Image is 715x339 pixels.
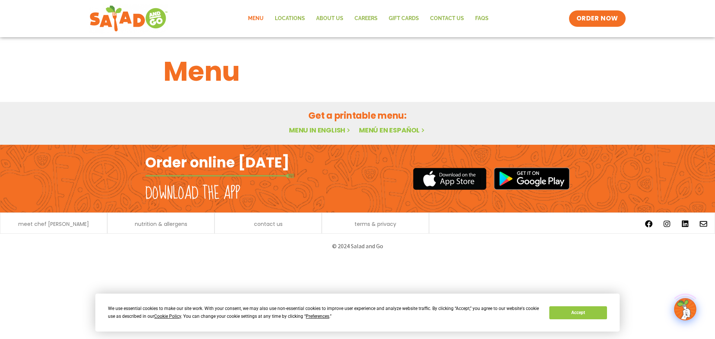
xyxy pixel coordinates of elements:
a: GIFT CARDS [383,10,425,27]
span: Cookie Policy [154,314,181,319]
nav: Menu [242,10,494,27]
a: FAQs [470,10,494,27]
img: google_play [494,167,570,190]
h2: Order online [DATE] [145,153,289,172]
a: Menú en español [359,125,426,135]
span: ORDER NOW [576,14,618,23]
p: © 2024 Salad and Go [149,241,566,251]
span: Preferences [306,314,329,319]
h1: Menu [163,51,552,92]
a: nutrition & allergens [135,221,187,227]
a: Menu [242,10,269,27]
img: fork [145,174,294,178]
a: contact us [254,221,283,227]
button: Accept [549,306,607,319]
a: Menu in English [289,125,352,135]
a: ORDER NOW [569,10,626,27]
a: Contact Us [425,10,470,27]
a: Careers [349,10,383,27]
h2: Get a printable menu: [163,109,552,122]
a: About Us [311,10,349,27]
h2: Download the app [145,183,240,204]
a: Locations [269,10,311,27]
a: meet chef [PERSON_NAME] [18,221,89,227]
img: new-SAG-logo-768×292 [89,4,168,33]
img: appstore [413,167,486,191]
div: Cookie Consent Prompt [95,294,620,332]
a: terms & privacy [355,221,396,227]
div: We use essential cookies to make our site work. With your consent, we may also use non-essential ... [108,305,540,320]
